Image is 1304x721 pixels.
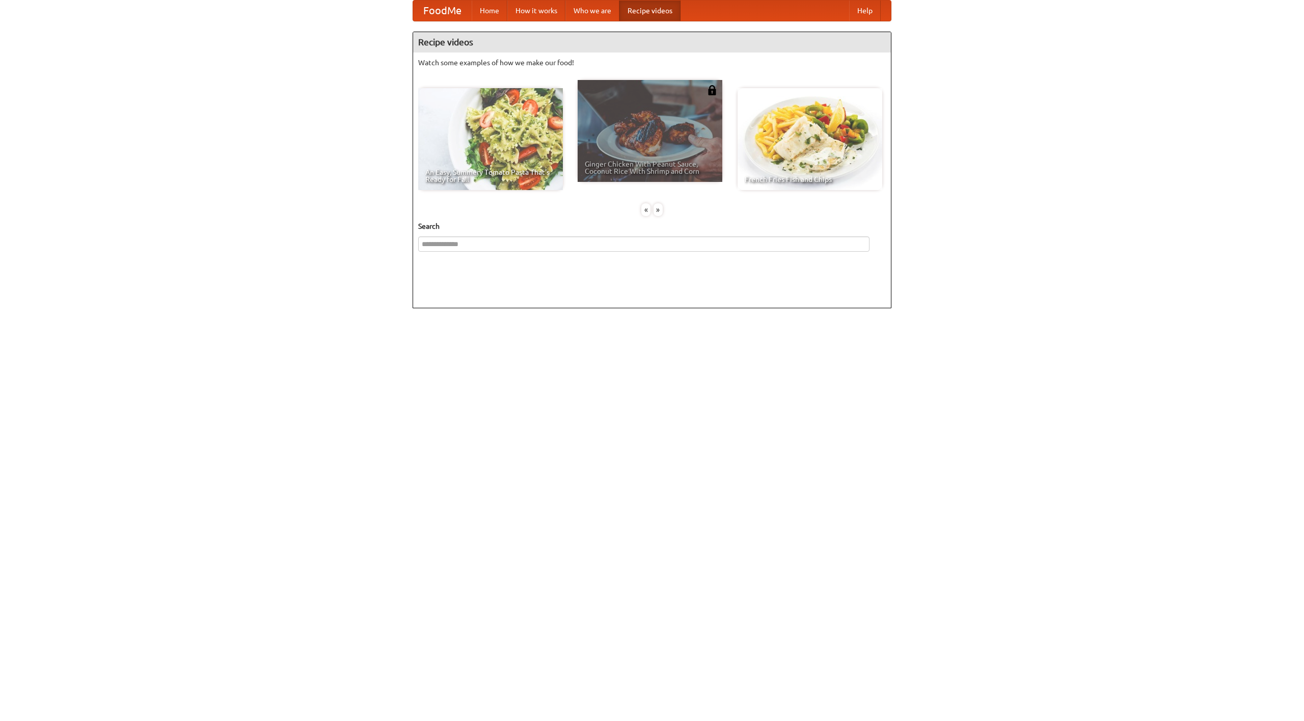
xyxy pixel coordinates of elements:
[641,203,650,216] div: «
[418,58,886,68] p: Watch some examples of how we make our food!
[418,221,886,231] h5: Search
[425,169,556,183] span: An Easy, Summery Tomato Pasta That's Ready for Fall
[654,203,663,216] div: »
[472,1,507,21] a: Home
[413,32,891,52] h4: Recipe videos
[745,176,875,183] span: French Fries Fish and Chips
[849,1,881,21] a: Help
[413,1,472,21] a: FoodMe
[619,1,681,21] a: Recipe videos
[507,1,565,21] a: How it works
[565,1,619,21] a: Who we are
[738,88,882,190] a: French Fries Fish and Chips
[418,88,563,190] a: An Easy, Summery Tomato Pasta That's Ready for Fall
[707,85,717,95] img: 483408.png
